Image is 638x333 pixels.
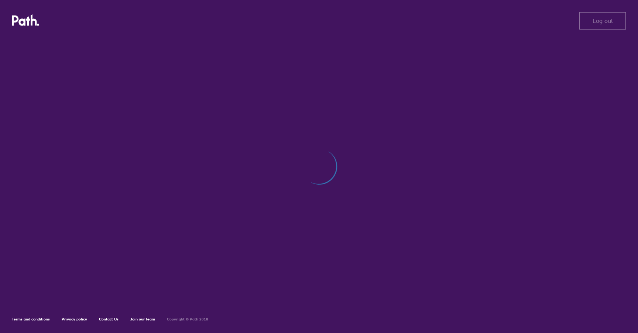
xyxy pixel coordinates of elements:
[579,12,626,30] button: Log out
[12,317,50,322] a: Terms and conditions
[130,317,155,322] a: Join our team
[99,317,119,322] a: Contact Us
[62,317,87,322] a: Privacy policy
[167,317,208,322] h6: Copyright © Path 2018
[593,17,613,24] span: Log out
